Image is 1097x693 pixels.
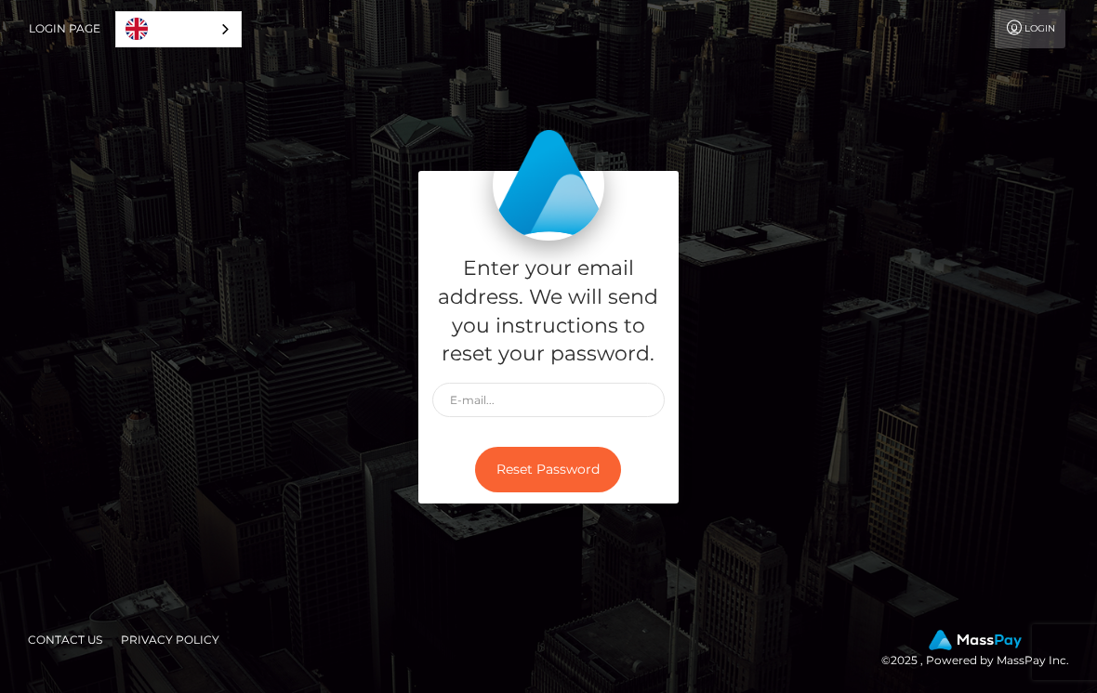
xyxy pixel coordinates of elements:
[113,625,227,654] a: Privacy Policy
[881,630,1083,671] div: © 2025 , Powered by MassPay Inc.
[929,630,1022,650] img: MassPay
[115,11,242,47] aside: Language selected: English
[995,9,1065,48] a: Login
[475,447,621,492] button: Reset Password
[432,383,665,417] input: E-mail...
[115,11,242,47] div: Language
[116,12,241,46] a: English
[29,9,100,48] a: Login Page
[493,129,604,241] img: MassPay Login
[20,625,110,654] a: Contact Us
[432,255,665,369] h5: Enter your email address. We will send you instructions to reset your password.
